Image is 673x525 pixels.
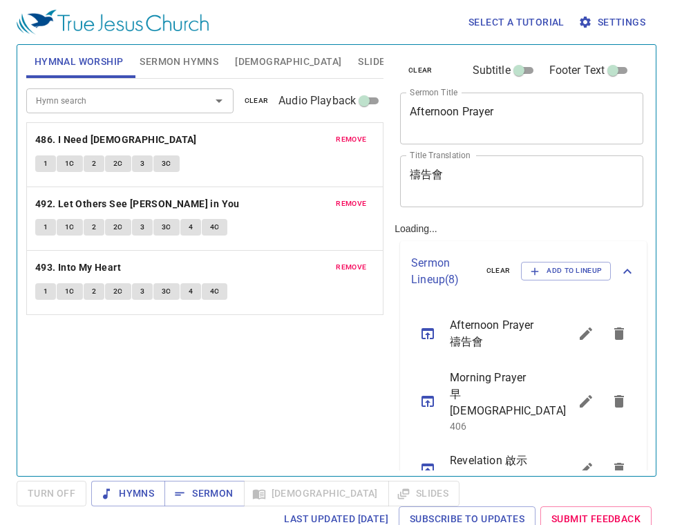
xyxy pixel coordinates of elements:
span: 3C [162,157,171,170]
span: 1 [44,285,48,298]
button: 4 [180,219,201,236]
button: 3C [153,219,180,236]
button: 492. Let Others See [PERSON_NAME] in You [35,195,242,213]
span: 3C [162,221,171,233]
button: clear [236,93,277,109]
span: remove [336,198,366,210]
span: Audio Playback [278,93,356,109]
b: 492. Let Others See [PERSON_NAME] in You [35,195,240,213]
span: 4C [210,285,220,298]
span: Footer Text [549,62,605,79]
span: 1C [65,157,75,170]
span: 2 [92,221,96,233]
button: Settings [576,10,651,35]
button: 1 [35,219,56,236]
button: 2C [105,155,131,172]
button: 1 [35,283,56,300]
span: Select a tutorial [468,14,565,31]
span: 3C [162,285,171,298]
div: Loading... [389,39,652,470]
button: 3 [132,219,153,236]
span: 2C [113,221,123,233]
p: 406 [450,419,536,433]
span: Sermon [176,485,233,502]
span: 2 [92,157,96,170]
button: 1C [57,155,83,172]
textarea: Afternoon Prayer [410,105,634,131]
button: 1 [35,155,56,172]
button: remove [328,131,375,148]
button: Open [209,91,229,111]
button: 3 [132,155,153,172]
button: 3 [132,283,153,300]
button: 486. I Need [DEMOGRAPHIC_DATA] [35,131,199,149]
button: 493. Into My Heart [35,259,124,276]
span: Slides [358,53,390,70]
b: 486. I Need [DEMOGRAPHIC_DATA] [35,131,197,149]
button: 1C [57,283,83,300]
button: 2 [84,283,104,300]
span: clear [408,64,433,77]
button: 2C [105,283,131,300]
span: 4C [210,221,220,233]
button: 4 [180,283,201,300]
span: 2C [113,157,123,170]
span: Settings [581,14,645,31]
span: 3 [140,157,144,170]
button: 4C [202,219,228,236]
button: 2 [84,155,104,172]
span: Hymnal Worship [35,53,124,70]
button: Select a tutorial [463,10,570,35]
textarea: 禱告會 [410,168,634,194]
span: 4 [189,285,193,298]
button: 2 [84,219,104,236]
button: Hymns [91,481,165,506]
button: 3C [153,155,180,172]
span: Hymns [102,485,154,502]
span: 3 [140,285,144,298]
span: 1 [44,157,48,170]
button: clear [478,262,519,279]
button: remove [328,259,375,276]
div: Sermon Lineup(8)clearAdd to Lineup [400,241,647,302]
button: Add to Lineup [521,262,611,280]
b: 493. Into My Heart [35,259,121,276]
button: 2C [105,219,131,236]
span: remove [336,133,366,146]
span: 2 [92,285,96,298]
button: clear [400,62,441,79]
img: True Jesus Church [17,10,209,35]
span: [DEMOGRAPHIC_DATA] [235,53,341,70]
span: 1 [44,221,48,233]
button: Sermon [164,481,244,506]
button: remove [328,195,375,212]
span: Revelation 啟示錄 [450,452,536,486]
span: 4 [189,221,193,233]
button: 1C [57,219,83,236]
span: 1C [65,221,75,233]
span: clear [245,95,269,107]
p: Sermon Lineup ( 8 ) [411,255,475,288]
span: Subtitle [473,62,511,79]
button: 3C [153,283,180,300]
span: 2C [113,285,123,298]
span: Afternoon Prayer 禱告會 [450,317,536,350]
span: remove [336,261,366,274]
span: 3 [140,221,144,233]
span: Add to Lineup [530,265,602,277]
span: Sermon Hymns [140,53,218,70]
span: Morning Prayer 早[DEMOGRAPHIC_DATA] [450,370,536,419]
button: 4C [202,283,228,300]
span: clear [486,265,511,277]
span: 1C [65,285,75,298]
